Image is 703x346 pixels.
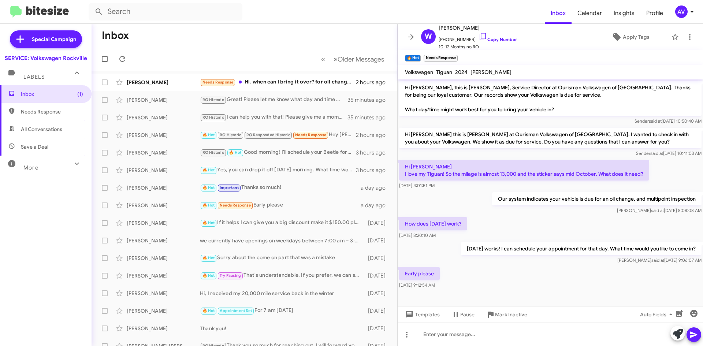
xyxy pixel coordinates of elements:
p: Early please [399,267,440,280]
div: [PERSON_NAME] [127,149,200,156]
span: [PHONE_NUMBER] [439,32,517,43]
span: said at [649,118,662,124]
span: Templates [403,308,440,321]
div: 3 hours ago [356,167,391,174]
div: [PERSON_NAME] [127,202,200,209]
a: Inbox [545,3,572,24]
div: Thank you! [200,325,364,332]
span: « [321,55,325,64]
span: 🔥 Hot [202,308,215,313]
button: Auto Fields [634,308,681,321]
div: a day ago [361,184,391,191]
div: [PERSON_NAME] [127,79,200,86]
span: Sender [DATE] 10:50:40 AM [635,118,702,124]
div: [PERSON_NAME] [127,272,200,279]
span: said at [650,150,663,156]
div: [PERSON_NAME] [127,184,200,191]
a: Insights [608,3,640,24]
span: Tiguan [436,69,452,75]
span: 🔥 Hot [202,133,215,137]
p: [DATE] works! I can schedule your appointment for that day. What time would you like to come in? [461,242,702,255]
div: [PERSON_NAME] [127,114,200,121]
span: [DATE] 4:01:51 PM [399,183,435,188]
div: Hi. when can I bring it over? for oil change and I want you guys to do a quick check on the engine [200,78,356,86]
span: Important [220,185,239,190]
div: [PERSON_NAME] [127,254,200,262]
span: Older Messages [338,55,384,63]
a: Special Campaign [10,30,82,48]
span: All Conversations [21,126,62,133]
p: Hi [PERSON_NAME] I love my Tiguan! So the milage is almost 13,000 and the sticker says mid Octobe... [399,160,649,181]
span: 2024 [455,69,468,75]
div: Great! Please let me know what day and time work best for you to bring your Volkswagen in for ser... [200,96,347,104]
span: [PERSON_NAME] [DATE] 8:08:08 AM [617,208,702,213]
h1: Inbox [102,30,129,41]
span: RO Historic [220,133,241,137]
span: Save a Deal [21,143,48,150]
div: I can help you with that! Please give me a moment to check our schedule and find the earliest ava... [200,113,347,122]
div: 2 hours ago [356,131,391,139]
div: we currently have openings on weekdays between 7:00 am – 3:00 pm and on saturdays from 8:00 am – ... [200,237,364,244]
span: Volkswagen [405,69,433,75]
span: Needs Response [295,133,326,137]
span: [DATE] 9:12:54 AM [399,282,435,288]
p: Hi [PERSON_NAME], this is [PERSON_NAME], Service Director at Ourisman Volkswagen of [GEOGRAPHIC_D... [399,81,702,116]
button: Apply Tags [593,30,668,44]
div: [PERSON_NAME] [127,237,200,244]
span: 🔥 Hot [202,220,215,225]
span: RO Responded Historic [246,133,290,137]
span: Special Campaign [32,36,76,43]
a: Copy Number [479,37,517,42]
div: That's understandable. If you prefer, we can schedule your appointment for January. have a great ... [200,271,364,280]
small: Needs Response [424,55,457,62]
span: said at [651,257,664,263]
span: [PERSON_NAME] [439,23,517,32]
span: More [23,164,38,171]
a: Calendar [572,3,608,24]
span: Appointment Set [220,308,252,313]
div: [PERSON_NAME] [127,290,200,297]
p: Our system indicates your vehicle is due for an oil change, and multipoint inspection [492,192,702,205]
div: 3 hours ago [356,149,391,156]
button: Pause [446,308,480,321]
span: Needs Response [21,108,83,115]
span: Sender [DATE] 10:41:03 AM [636,150,702,156]
a: Profile [640,3,669,24]
p: How does [DATE] work? [399,217,467,230]
div: [DATE] [364,254,391,262]
span: 🔥 Hot [202,256,215,260]
div: AV [675,5,688,18]
span: RO Historic [202,115,224,120]
div: [DATE] [364,325,391,332]
span: [PERSON_NAME] [470,69,512,75]
div: For 7 am [DATE] [200,306,364,315]
span: (1) [77,90,83,98]
span: 🔥 Hot [202,203,215,208]
div: SERVICE: Volkswagen Rockville [5,55,87,62]
div: [DATE] [364,307,391,315]
div: [PERSON_NAME] [127,307,200,315]
div: [PERSON_NAME] [127,96,200,104]
div: Thanks so much! [200,183,361,192]
span: Mark Inactive [495,308,527,321]
span: [DATE] 8:20:10 AM [399,232,436,238]
button: AV [669,5,695,18]
div: Good morning! I'll schedule your Beetle for an oil change [DATE] at 9:30 AM. [200,148,356,157]
input: Search [89,3,242,21]
p: Hi [PERSON_NAME] this is [PERSON_NAME] at Ourisman Volkswagen of [GEOGRAPHIC_DATA]. I wanted to c... [399,128,702,148]
div: [DATE] [364,237,391,244]
div: If it helps I can give you a big discount make it $150.00 plus taxes for the service. [200,219,364,227]
div: 2 hours ago [356,79,391,86]
div: [PERSON_NAME] [127,325,200,332]
div: [DATE] [364,219,391,227]
span: » [334,55,338,64]
div: Hi, I received my 20,000 mile service back in the winter [200,290,364,297]
span: said at [651,208,664,213]
div: [PERSON_NAME] [127,167,200,174]
span: 🔥 Hot [202,273,215,278]
div: 35 minutes ago [347,96,391,104]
